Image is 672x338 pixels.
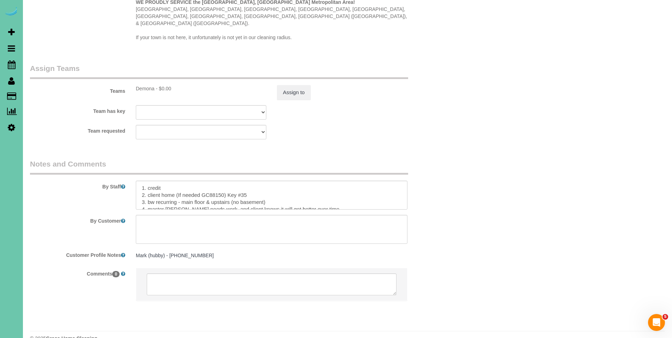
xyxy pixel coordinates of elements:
button: Assign to [277,85,311,100]
label: Customer Profile Notes [25,249,131,259]
legend: Assign Teams [30,63,408,79]
label: Team has key [25,105,131,115]
img: Automaid Logo [4,7,18,17]
span: 0 [112,271,120,277]
label: Team requested [25,125,131,134]
label: Teams [25,85,131,95]
label: By Customer [25,215,131,224]
label: By Staff [25,181,131,190]
legend: Notes and Comments [30,159,408,175]
iframe: Intercom live chat [648,314,665,331]
label: Comments [25,268,131,277]
div: 3.25 hours x $0.00/hour [136,85,266,92]
span: 5 [662,314,668,320]
pre: Mark (hubby) - [PHONE_NUMBER] [136,252,407,259]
